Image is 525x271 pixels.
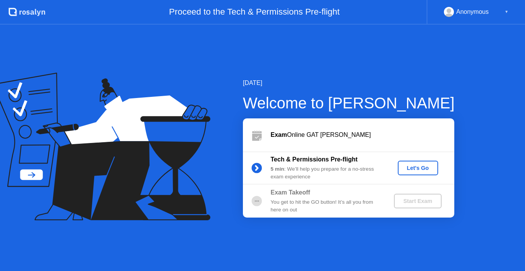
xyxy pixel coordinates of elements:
[505,7,508,17] div: ▼
[243,91,455,115] div: Welcome to [PERSON_NAME]
[243,78,455,88] div: [DATE]
[397,198,438,204] div: Start Exam
[271,156,357,163] b: Tech & Permissions Pre-flight
[271,166,284,172] b: 5 min
[271,131,287,138] b: Exam
[271,189,310,196] b: Exam Takeoff
[394,194,441,208] button: Start Exam
[271,198,381,214] div: You get to hit the GO button! It’s all you from here on out
[456,7,489,17] div: Anonymous
[271,130,454,140] div: Online GAT [PERSON_NAME]
[271,165,381,181] div: : We’ll help you prepare for a no-stress exam experience
[398,161,438,175] button: Let's Go
[401,165,435,171] div: Let's Go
